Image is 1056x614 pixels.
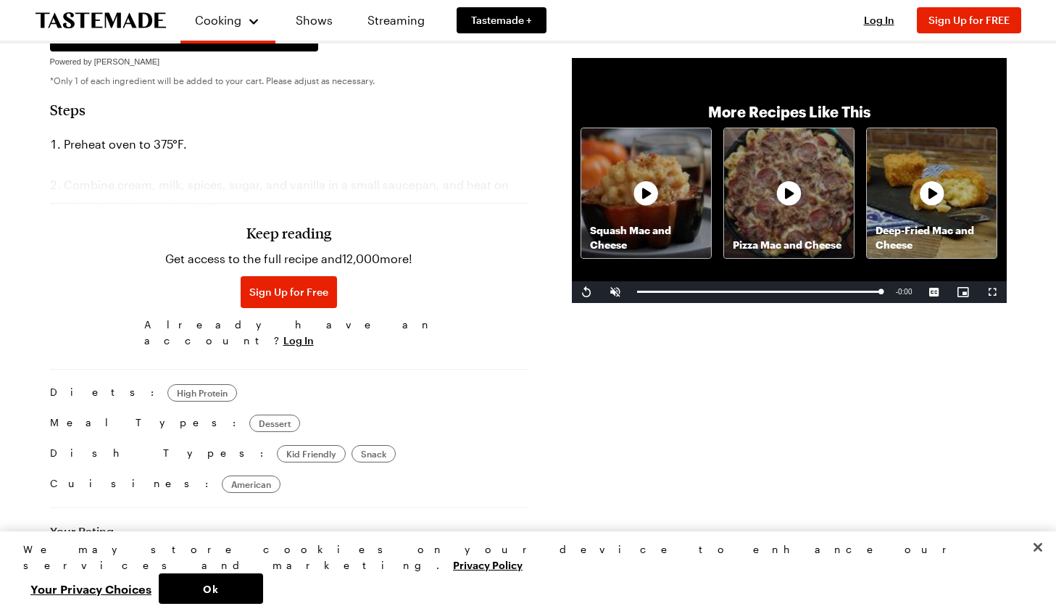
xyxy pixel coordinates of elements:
[361,448,386,460] span: Snack
[222,476,280,493] a: American
[723,128,855,259] a: Pizza Mac and CheeseRecipe image thumbnail
[601,281,630,303] button: Unmute
[286,448,336,460] span: Kid Friendly
[850,13,908,28] button: Log In
[50,384,162,402] span: Diets:
[1022,531,1054,563] button: Close
[724,238,854,252] p: Pizza Mac and Cheese
[50,75,528,86] p: *Only 1 of each ingredient will be added to your cart. Please adjust as necessary.
[159,573,263,604] button: Ok
[867,223,997,252] p: Deep-Fried Mac and Cheese
[50,57,160,66] span: Powered by [PERSON_NAME]
[177,387,228,399] span: High Protein
[708,101,870,122] p: More Recipes Like This
[259,418,291,429] span: Dessert
[167,384,237,402] a: High Protein
[50,101,528,118] h2: Steps
[195,13,241,27] span: Cooking
[50,133,528,156] li: Preheat oven to 375°F.
[898,288,912,296] span: 0:00
[23,542,1020,604] div: Privacy
[283,333,314,348] button: Log In
[50,415,244,432] span: Meal Types:
[928,14,1010,26] span: Sign Up for FREE
[246,224,331,241] h3: Keep reading
[165,250,412,267] p: Get access to the full recipe and 12,000 more!
[249,285,328,299] span: Sign Up for Free
[23,542,1020,573] div: We may store cookies on your device to enhance our services and marketing.
[36,12,166,29] a: To Tastemade Home Page
[949,281,978,303] button: Picture-in-Picture
[50,445,271,462] span: Dish Types:
[896,288,898,296] span: -
[50,476,216,493] span: Cuisines:
[453,557,523,571] a: More information about your privacy, opens in a new tab
[195,6,261,35] button: Cooking
[144,317,434,349] span: Already have an account?
[637,291,881,293] div: Progress Bar
[241,276,337,308] button: Sign Up for Free
[23,573,159,604] button: Your Privacy Choices
[864,14,894,26] span: Log In
[249,415,300,432] a: Dessert
[457,7,546,33] a: Tastemade +
[978,281,1007,303] button: Fullscreen
[50,53,160,67] a: Powered by [PERSON_NAME]
[581,128,712,259] a: Squash Mac and CheeseRecipe image thumbnail
[920,281,949,303] button: Captions
[866,128,997,259] a: Deep-Fried Mac and CheeseRecipe image thumbnail
[572,281,601,303] button: Replay
[50,523,114,540] h4: Your Rating
[277,445,346,462] a: Kid Friendly
[352,445,396,462] a: Snack
[917,7,1021,33] button: Sign Up for FREE
[471,13,532,28] span: Tastemade +
[231,478,271,490] span: American
[581,223,711,252] p: Squash Mac and Cheese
